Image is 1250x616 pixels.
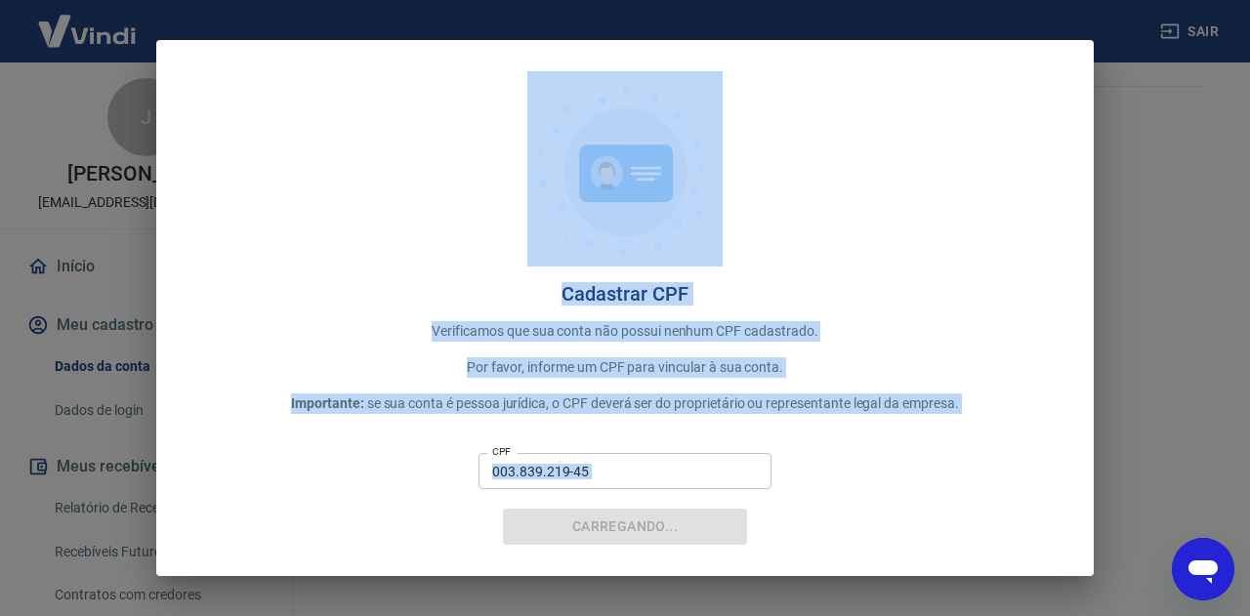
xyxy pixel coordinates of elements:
[291,395,363,411] span: Importante:
[187,282,1062,306] h4: Cadastrar CPF
[187,321,1062,342] p: Verificamos que sua conta não possui nenhum CPF cadastrado.
[492,444,511,459] label: CPF
[187,357,1062,378] p: Por favor, informe um CPF para vincular à sua conta.
[187,393,1062,414] p: se sua conta é pessoa jurídica, o CPF deverá ser do proprietário ou representante legal da empresa.
[1172,538,1234,600] iframe: Botão para abrir a janela de mensagens
[527,71,723,267] img: cpf.717f05c5be8aae91fe8f.png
